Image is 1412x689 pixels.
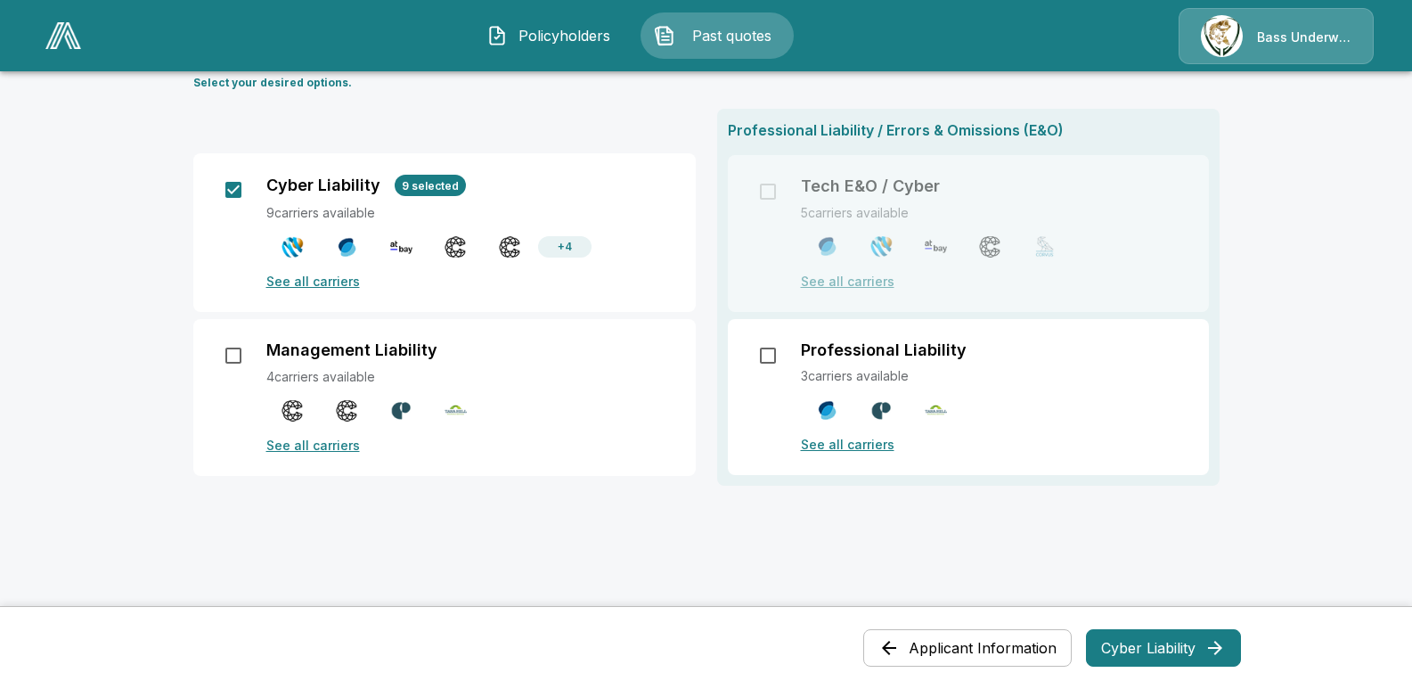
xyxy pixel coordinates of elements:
[682,25,780,46] span: Past quotes
[486,25,508,46] img: Policyholders Icon
[282,399,304,422] img: Coalition
[473,12,626,59] button: Policyholders IconPolicyholders
[870,399,893,422] img: Counterpart
[336,236,358,258] img: CFC
[654,25,675,46] img: Past quotes Icon
[499,236,521,258] img: Coalition
[395,179,466,193] span: 9 selected
[45,22,81,49] img: AA Logo
[266,176,380,195] p: Cyber Liability
[266,203,674,222] p: 9 carriers available
[801,366,1188,385] p: 3 carriers available
[336,399,358,422] img: Coalition
[282,236,304,258] img: Tokio Marine HCC
[445,236,467,258] img: Coalition
[515,25,613,46] span: Policyholders
[390,236,412,258] img: At-Bay
[266,272,674,291] p: See all carriers
[801,340,967,360] p: Professional Liability
[558,239,572,255] p: + 4
[816,399,838,422] img: CFC
[925,399,947,422] img: Tara Hill
[266,436,674,455] p: See all carriers
[390,399,412,422] img: Counterpart
[801,435,1188,454] p: See all carriers
[445,399,467,422] img: Tara Hill
[1086,629,1241,667] button: Cyber Liability
[863,629,1072,667] button: Applicant Information
[266,367,674,386] p: 4 carriers available
[641,12,794,59] button: Past quotes IconPast quotes
[193,75,1220,91] p: Select your desired options.
[728,119,1209,141] p: Professional Liability / Errors & Omissions (E&O)
[266,340,437,360] p: Management Liability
